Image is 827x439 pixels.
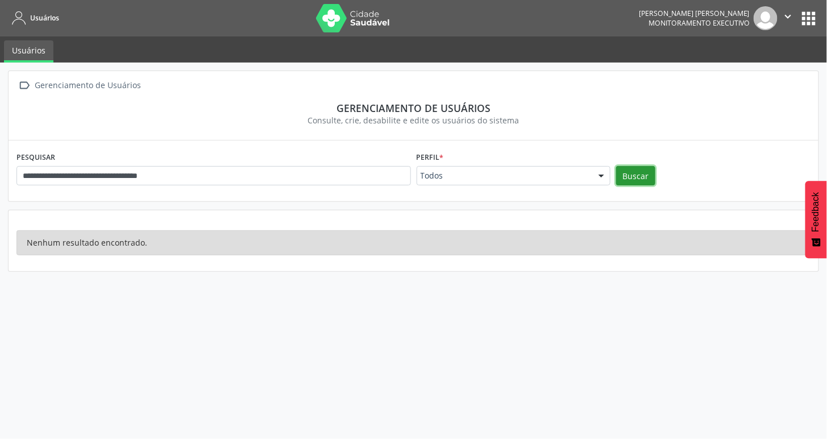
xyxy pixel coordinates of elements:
[421,170,588,181] span: Todos
[805,181,827,258] button: Feedback - Mostrar pesquisa
[782,10,795,23] i: 
[649,18,750,28] span: Monitoramento Executivo
[8,9,59,27] a: Usuários
[811,192,821,232] span: Feedback
[16,77,143,94] a:  Gerenciamento de Usuários
[799,9,819,28] button: apps
[778,6,799,30] button: 
[33,77,143,94] div: Gerenciamento de Usuários
[16,77,33,94] i: 
[24,102,803,114] div: Gerenciamento de usuários
[754,6,778,30] img: img
[4,40,53,63] a: Usuários
[30,13,59,23] span: Usuários
[639,9,750,18] div: [PERSON_NAME] [PERSON_NAME]
[16,148,55,166] label: PESQUISAR
[417,148,444,166] label: Perfil
[16,230,811,255] div: Nenhum resultado encontrado.
[24,114,803,126] div: Consulte, crie, desabilite e edite os usuários do sistema
[616,166,655,185] button: Buscar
